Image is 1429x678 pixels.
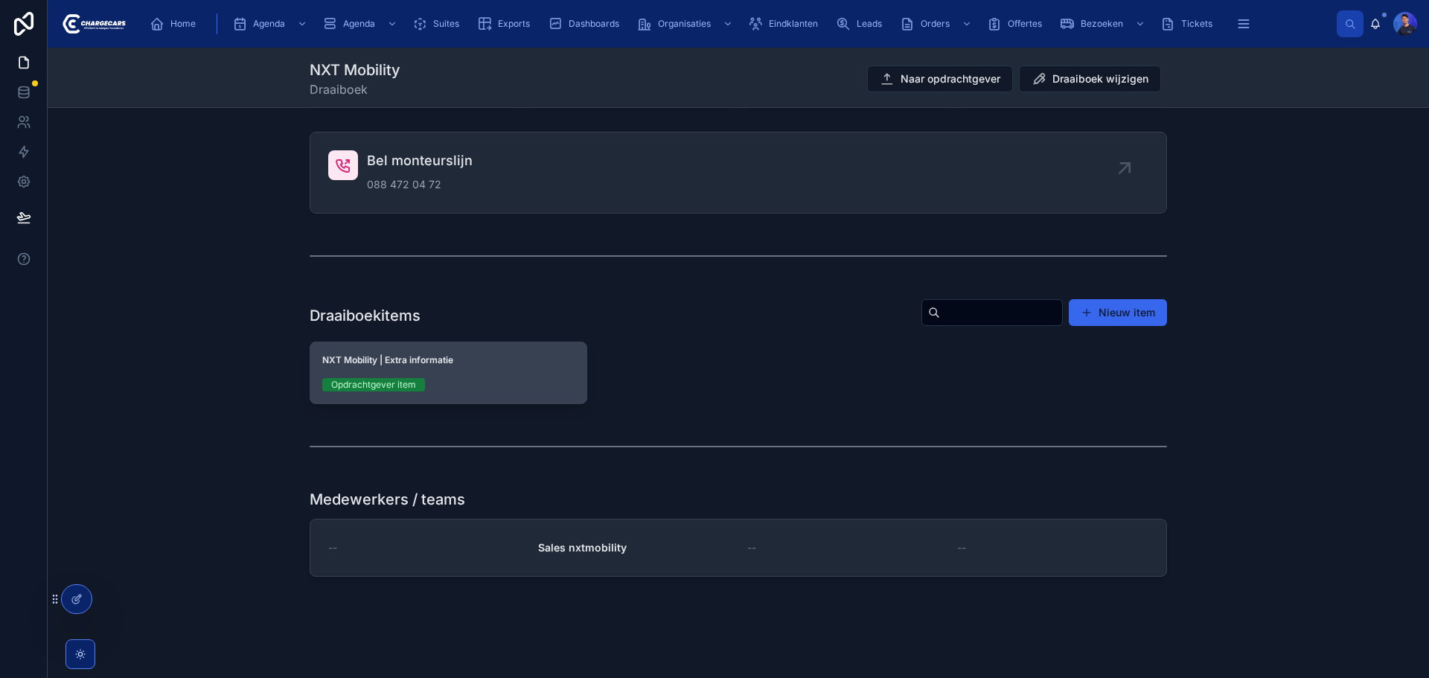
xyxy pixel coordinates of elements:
span: Bezoeken [1081,18,1123,30]
span: Dashboards [569,18,619,30]
h1: Draaiboekitems [310,305,421,326]
button: Naar opdrachtgever [867,65,1013,92]
img: App logo [60,12,126,36]
span: -- [328,540,337,555]
button: Draaiboek wijzigen [1019,65,1161,92]
a: Eindklanten [744,10,828,37]
span: Suites [433,18,459,30]
strong: NXT Mobility | Extra informatie [322,354,453,365]
a: Tickets [1156,10,1223,37]
span: Orders [921,18,950,30]
span: 088 472 04 72 [367,177,473,192]
span: Bel monteurslijn [367,150,473,171]
span: Eindklanten [769,18,818,30]
a: Bel monteurslijn088 472 04 72 [310,132,1166,213]
a: Organisaties [633,10,741,37]
span: Agenda [253,18,285,30]
span: Exports [498,18,530,30]
span: Organisaties [658,18,711,30]
span: Agenda [343,18,375,30]
span: Home [170,18,196,30]
h1: Medewerkers / teams [310,489,465,510]
a: --Sales nxtmobility---- [310,519,1166,576]
a: Bezoeken [1055,10,1153,37]
span: -- [957,540,966,555]
button: Nieuw item [1069,299,1167,326]
a: Orders [895,10,979,37]
span: Tickets [1181,18,1212,30]
span: Leads [857,18,882,30]
a: Agenda [228,10,315,37]
a: Offertes [982,10,1052,37]
div: Opdrachtgever item [331,378,416,391]
a: NXT Mobility | Extra informatieOpdrachtgever item [310,342,587,404]
a: Leads [831,10,892,37]
span: Draaiboek wijzigen [1052,71,1148,86]
div: scrollable content [138,7,1337,40]
span: Naar opdrachtgever [901,71,1000,86]
span: Offertes [1008,18,1042,30]
span: -- [747,540,756,555]
a: Exports [473,10,540,37]
span: Draaiboek [310,80,400,98]
strong: Sales nxtmobility [538,541,627,554]
a: Dashboards [543,10,630,37]
a: Home [145,10,206,37]
a: Agenda [318,10,405,37]
a: Suites [408,10,470,37]
h1: NXT Mobility [310,60,400,80]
